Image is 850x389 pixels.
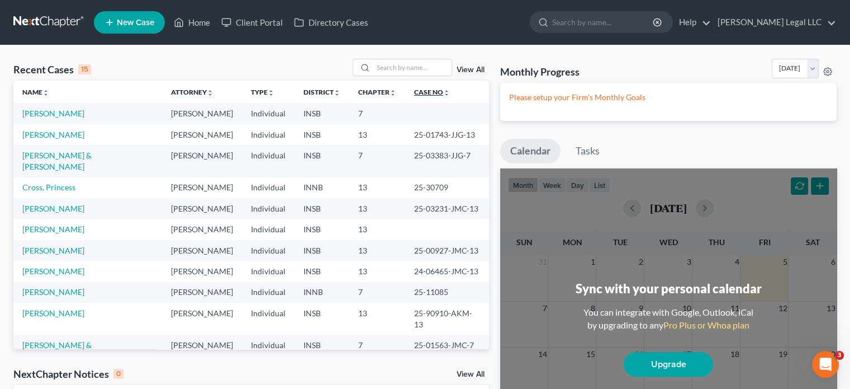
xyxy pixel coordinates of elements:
a: Cross, Princess [22,182,75,192]
div: Sync with your personal calendar [575,280,761,297]
td: 13 [349,198,405,219]
td: [PERSON_NAME] [162,177,242,198]
td: [PERSON_NAME] [162,219,242,240]
a: Tasks [566,139,610,163]
a: Calendar [500,139,561,163]
td: Individual [242,219,295,240]
td: 13 [349,219,405,240]
a: [PERSON_NAME] [22,109,84,118]
a: [PERSON_NAME] [22,246,84,255]
td: 13 [349,240,405,261]
td: 7 [349,335,405,367]
td: [PERSON_NAME] [162,145,242,177]
td: INSB [295,219,349,240]
i: unfold_more [443,90,450,96]
td: 13 [349,261,405,282]
a: Case Nounfold_more [414,88,450,96]
td: [PERSON_NAME] [162,261,242,282]
a: [PERSON_NAME] [22,266,84,276]
td: INSB [295,335,349,367]
td: [PERSON_NAME] [162,282,242,303]
input: Search by name... [552,12,654,32]
a: Districtunfold_more [303,88,340,96]
td: [PERSON_NAME] [162,240,242,261]
a: Nameunfold_more [22,88,49,96]
a: Upgrade [624,352,713,377]
span: 3 [835,351,844,360]
a: Attorneyunfold_more [171,88,213,96]
i: unfold_more [390,90,396,96]
td: Individual [242,177,295,198]
td: INSB [295,145,349,177]
td: 25-03383-JJG-7 [405,145,489,177]
td: Individual [242,240,295,261]
a: Pro Plus or Whoa plan [663,320,749,330]
a: Chapterunfold_more [358,88,396,96]
td: INNB [295,177,349,198]
i: unfold_more [42,90,49,96]
span: New Case [117,18,154,27]
td: 24-06465-JMC-13 [405,261,489,282]
a: View All [457,66,485,74]
td: [PERSON_NAME] [162,198,242,219]
td: Individual [242,198,295,219]
td: Individual [242,261,295,282]
td: 25-01563-JMC-7 [405,335,489,367]
td: INNB [295,282,349,303]
a: [PERSON_NAME] Legal LLC [712,12,836,32]
td: 7 [349,103,405,124]
td: 25-30709 [405,177,489,198]
td: INSB [295,303,349,335]
a: View All [457,371,485,378]
td: [PERSON_NAME] [162,103,242,124]
td: INSB [295,240,349,261]
td: 13 [349,124,405,145]
div: 0 [113,369,124,379]
td: INSB [295,261,349,282]
td: 13 [349,177,405,198]
td: 7 [349,145,405,177]
td: 25-03231-JMC-13 [405,198,489,219]
td: Individual [242,335,295,367]
td: [PERSON_NAME] [162,124,242,145]
td: 7 [349,282,405,303]
div: 15 [78,64,91,74]
td: INSB [295,124,349,145]
td: 13 [349,303,405,335]
a: [PERSON_NAME] [22,287,84,297]
input: Search by name... [373,59,452,76]
div: Recent Cases [13,63,91,76]
a: Client Portal [216,12,288,32]
div: NextChapter Notices [13,367,124,381]
td: 25-01743-JJG-13 [405,124,489,145]
i: unfold_more [334,90,340,96]
a: Typeunfold_more [251,88,274,96]
td: 25-90910-AKM-13 [405,303,489,335]
h3: Monthly Progress [500,65,580,78]
td: Individual [242,145,295,177]
td: [PERSON_NAME] [162,303,242,335]
i: unfold_more [268,90,274,96]
a: Directory Cases [288,12,374,32]
a: [PERSON_NAME] & [PERSON_NAME] [22,340,92,361]
td: INSB [295,103,349,124]
td: Individual [242,103,295,124]
td: Individual [242,303,295,335]
a: Home [168,12,216,32]
td: Individual [242,282,295,303]
a: [PERSON_NAME] [22,224,84,234]
td: 25-00927-JMC-13 [405,240,489,261]
a: [PERSON_NAME] [22,308,84,318]
i: unfold_more [207,90,213,96]
td: 25-11085 [405,282,489,303]
p: Please setup your Firm's Monthly Goals [509,92,828,103]
a: [PERSON_NAME] & [PERSON_NAME] [22,151,92,171]
td: Individual [242,124,295,145]
td: [PERSON_NAME] [162,335,242,367]
a: [PERSON_NAME] [22,204,84,213]
a: [PERSON_NAME] [22,130,84,139]
iframe: Intercom live chat [812,351,839,378]
div: You can integrate with Google, Outlook, iCal by upgrading to any [579,306,758,332]
a: Help [673,12,711,32]
td: INSB [295,198,349,219]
